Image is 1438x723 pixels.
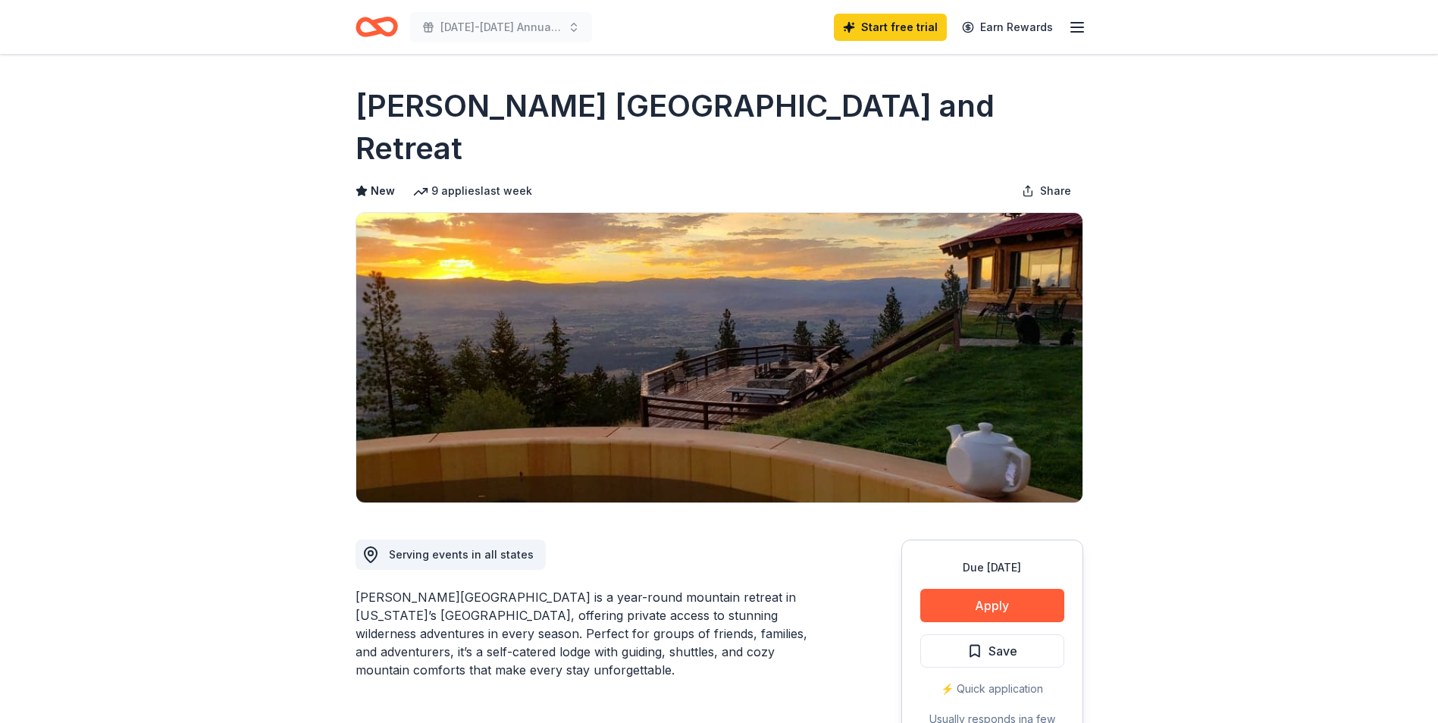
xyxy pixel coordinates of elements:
[389,548,534,561] span: Serving events in all states
[920,680,1064,698] div: ⚡️ Quick application
[410,12,592,42] button: [DATE]-[DATE] Annual Raffle Event
[1040,182,1071,200] span: Share
[920,589,1064,622] button: Apply
[920,634,1064,668] button: Save
[1010,176,1083,206] button: Share
[834,14,947,41] a: Start free trial
[920,559,1064,577] div: Due [DATE]
[440,18,562,36] span: [DATE]-[DATE] Annual Raffle Event
[413,182,532,200] div: 9 applies last week
[371,182,395,200] span: New
[356,213,1082,502] img: Image for Downing Mountain Lodge and Retreat
[988,641,1017,661] span: Save
[356,588,829,679] div: [PERSON_NAME][GEOGRAPHIC_DATA] is a year-round mountain retreat in [US_STATE]’s [GEOGRAPHIC_DATA]...
[953,14,1062,41] a: Earn Rewards
[356,9,398,45] a: Home
[356,85,1083,170] h1: [PERSON_NAME] [GEOGRAPHIC_DATA] and Retreat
